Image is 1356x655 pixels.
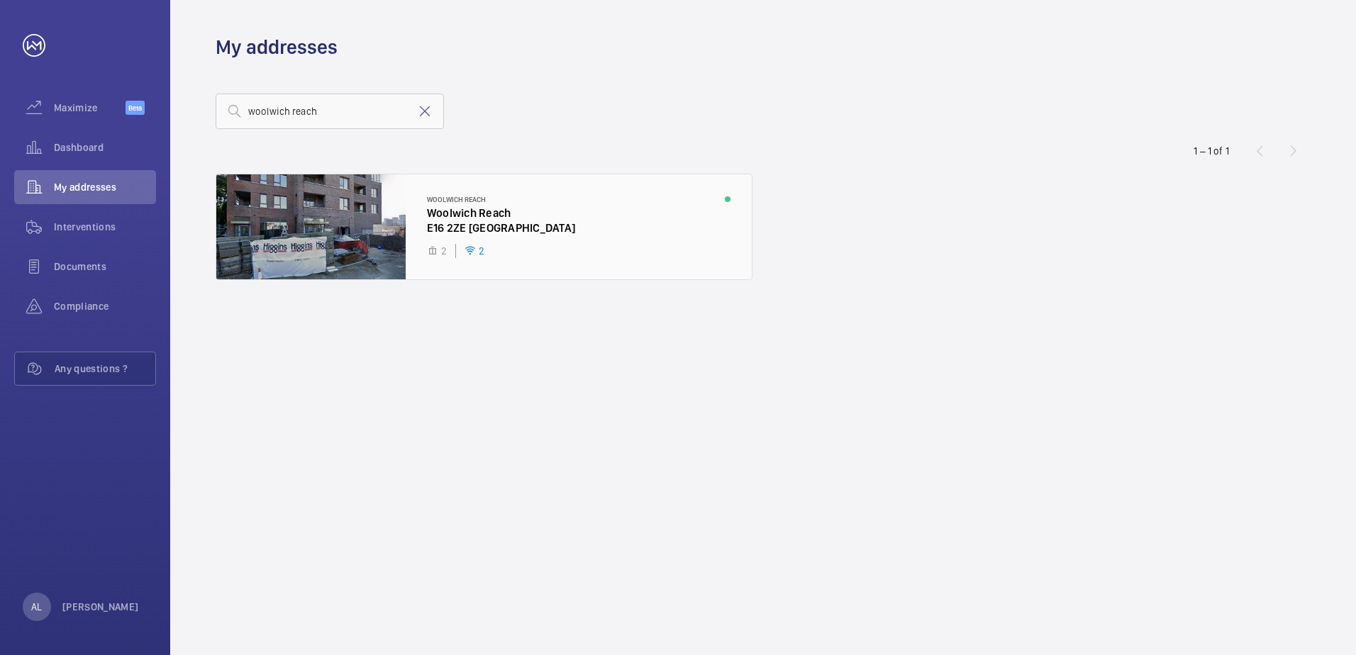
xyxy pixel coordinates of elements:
[55,362,155,376] span: Any questions ?
[54,140,156,155] span: Dashboard
[216,34,338,60] h1: My addresses
[54,220,156,234] span: Interventions
[31,600,42,614] p: AL
[54,101,126,115] span: Maximize
[216,94,444,129] input: Search by address
[54,259,156,274] span: Documents
[54,180,156,194] span: My addresses
[126,101,145,115] span: Beta
[1194,144,1229,158] div: 1 – 1 of 1
[54,299,156,313] span: Compliance
[62,600,139,614] p: [PERSON_NAME]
